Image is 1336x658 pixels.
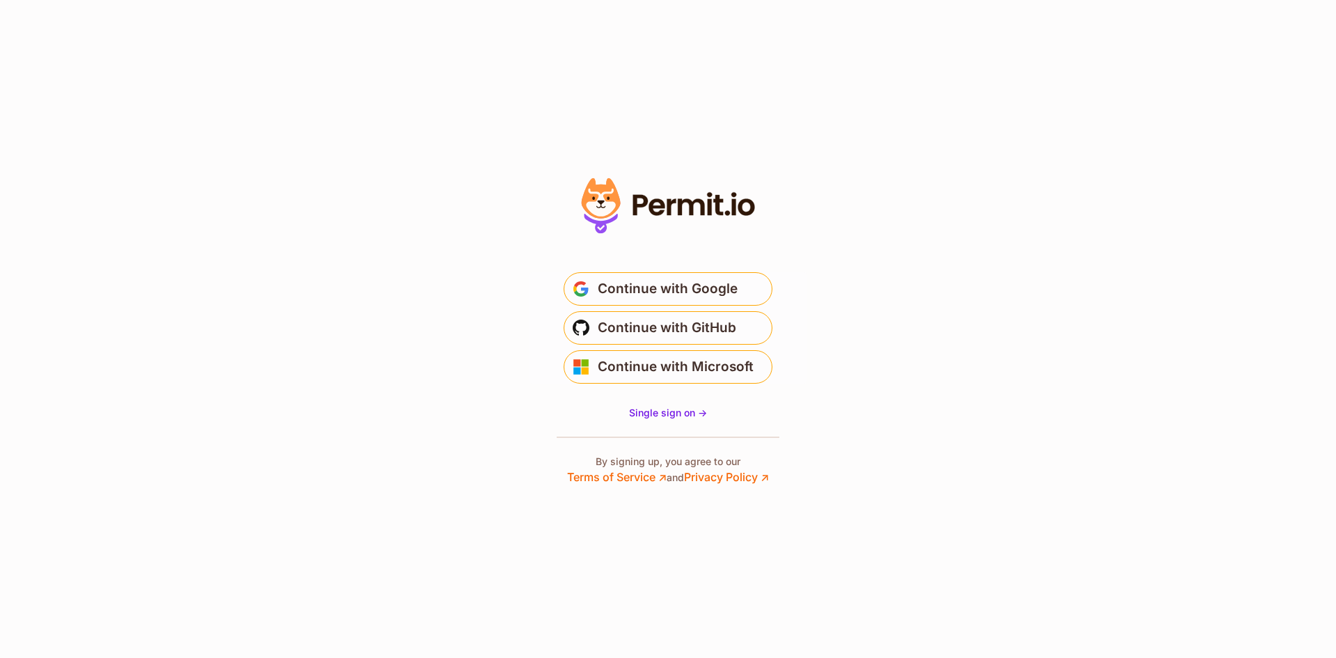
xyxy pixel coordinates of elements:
span: Single sign on -> [629,407,707,418]
button: Continue with GitHub [564,311,772,345]
a: Single sign on -> [629,406,707,420]
a: Terms of Service ↗ [567,470,667,484]
span: Continue with GitHub [598,317,736,339]
button: Continue with Microsoft [564,350,772,384]
span: Continue with Google [598,278,738,300]
a: Privacy Policy ↗ [684,470,769,484]
span: Continue with Microsoft [598,356,754,378]
button: Continue with Google [564,272,772,306]
p: By signing up, you agree to our and [567,455,769,485]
